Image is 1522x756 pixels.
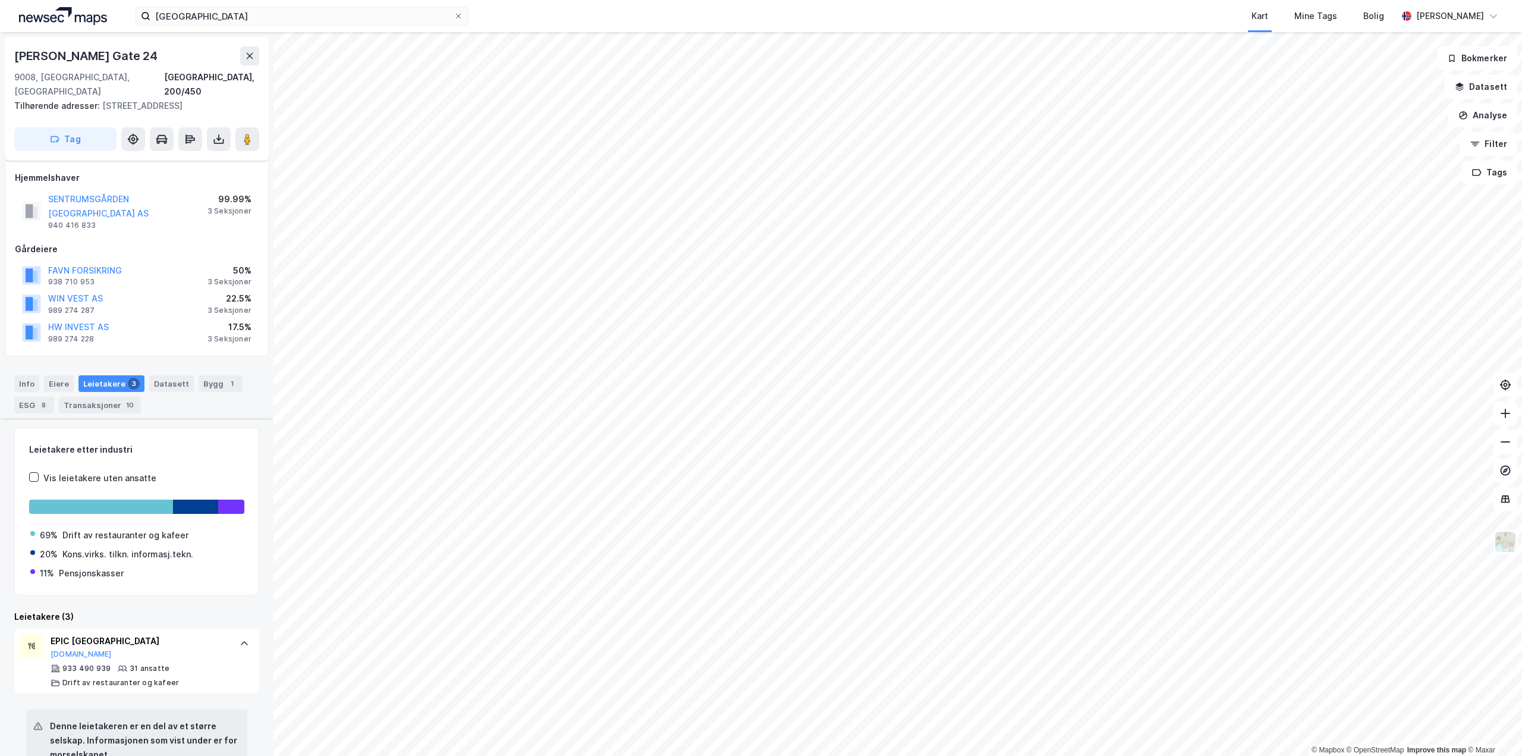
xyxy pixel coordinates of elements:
div: Gårdeiere [15,242,259,256]
div: Eiere [44,375,74,392]
div: 31 ansatte [130,664,169,673]
img: Z [1494,531,1517,553]
div: 50% [207,263,251,278]
div: [PERSON_NAME] Gate 24 [14,46,160,65]
div: [STREET_ADDRESS] [14,99,250,113]
div: Drift av restauranter og kafeer [62,528,188,542]
div: Leietakere [78,375,144,392]
button: Filter [1460,132,1517,156]
div: 3 Seksjoner [207,206,251,216]
a: Improve this map [1407,746,1466,754]
div: Leietakere (3) [14,610,259,624]
div: 3 [128,378,140,390]
div: 69% [40,528,58,542]
div: 22.5% [207,291,251,306]
button: Tags [1462,161,1517,184]
div: 20% [40,547,58,561]
div: ESG [14,397,54,413]
div: 8 [37,399,49,411]
div: 99.99% [207,192,251,206]
div: Kons.virks. tilkn. informasj.tekn. [62,547,193,561]
div: 938 710 953 [48,277,95,287]
div: EPIC [GEOGRAPHIC_DATA] [51,634,228,648]
div: 1 [226,378,238,390]
input: Søk på adresse, matrikkel, gårdeiere, leietakere eller personer [150,7,454,25]
div: [PERSON_NAME] [1416,9,1484,23]
span: Tilhørende adresser: [14,101,102,111]
div: Kart [1251,9,1268,23]
div: [GEOGRAPHIC_DATA], 200/450 [164,70,259,99]
div: 3 Seksjoner [207,277,251,287]
button: Bokmerker [1437,46,1517,70]
div: Pensjonskasser [59,566,124,581]
div: Vis leietakere uten ansatte [43,471,156,485]
a: OpenStreetMap [1347,746,1404,754]
div: 17.5% [207,320,251,334]
div: 9008, [GEOGRAPHIC_DATA], [GEOGRAPHIC_DATA] [14,70,164,99]
div: 3 Seksjoner [207,306,251,315]
button: Tag [14,127,117,151]
div: 989 274 287 [48,306,95,315]
a: Mapbox [1312,746,1344,754]
div: 10 [124,399,136,411]
div: Mine Tags [1294,9,1337,23]
div: 940 416 833 [48,221,96,230]
div: 933 490 939 [62,664,111,673]
iframe: Chat Widget [1463,699,1522,756]
div: Kontrollprogram for chat [1463,699,1522,756]
div: 11% [40,566,54,581]
div: 3 Seksjoner [207,334,251,344]
div: Bygg [199,375,243,392]
button: Analyse [1448,103,1517,127]
div: Leietakere etter industri [29,443,244,457]
button: [DOMAIN_NAME] [51,650,112,659]
img: logo.a4113a55bc3d86da70a041830d287a7e.svg [19,7,107,25]
div: Datasett [149,375,194,392]
div: 989 274 228 [48,334,94,344]
div: Bolig [1363,9,1384,23]
div: Info [14,375,39,392]
div: Drift av restauranter og kafeer [62,678,179,688]
div: Transaksjoner [59,397,141,413]
div: Hjemmelshaver [15,171,259,185]
button: Datasett [1445,75,1517,99]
